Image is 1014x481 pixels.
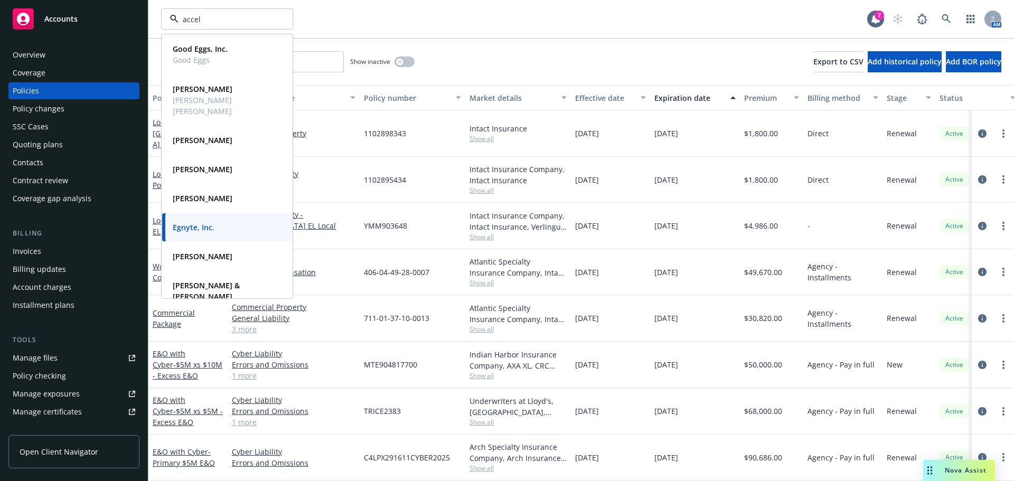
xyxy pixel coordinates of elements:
span: [DATE] [654,452,678,463]
button: Market details [465,85,571,110]
a: circleInformation [976,127,989,140]
a: Errors and Omissions [232,457,355,468]
span: [DATE] [575,359,599,370]
div: Overview [13,46,45,63]
a: more [997,173,1010,186]
div: Billing updates [13,261,66,278]
button: Add historical policy [868,51,942,72]
div: Stage [887,92,919,103]
span: [DATE] [654,267,678,278]
a: circleInformation [976,220,989,232]
span: Renewal [887,174,917,185]
a: circleInformation [976,405,989,418]
a: Local Placement [153,117,219,161]
span: $1,800.00 [744,174,778,185]
div: Drag to move [923,460,936,481]
a: 1 more [232,370,355,381]
a: Commercial Property [232,301,355,313]
span: Renewal [887,220,917,231]
div: Contacts [13,154,43,171]
a: Report a Bug [912,8,933,30]
span: Agency - Pay in full [808,359,875,370]
a: more [997,359,1010,371]
div: Policy number [364,92,449,103]
a: Manage exposures [8,385,139,402]
a: SSC Cases [8,118,139,135]
a: E&O with Cyber [153,447,215,468]
span: [DATE] [575,313,599,324]
span: Show all [470,371,567,380]
a: Workers' Compensation [153,261,204,282]
span: Active [944,175,965,184]
span: 1102895434 [364,174,406,185]
a: Local Placement [153,215,222,237]
button: Effective date [571,85,650,110]
a: Invoices [8,243,139,260]
span: Active [944,267,965,277]
span: Show all [470,418,567,427]
a: Cyber Liability [232,348,355,359]
div: Billing method [808,92,867,103]
span: Renewal [887,128,917,139]
div: Manage claims [13,421,66,438]
div: Installment plans [13,297,74,314]
a: more [997,220,1010,232]
span: - $5M xs $10M - Excess E&O [153,360,222,381]
div: Intact Insurance Company, Intact Insurance, Verlingue Limited [470,210,567,232]
a: circleInformation [976,451,989,464]
span: Active [944,407,965,416]
span: MTE904817700 [364,359,417,370]
span: Nova Assist [945,466,987,475]
span: - UK EL [153,215,222,237]
span: Show all [470,278,567,287]
span: [DATE] [654,174,678,185]
div: Invoices [13,243,41,260]
a: Overview [8,46,139,63]
a: Workers' Compensation [232,267,355,278]
div: Tools [8,335,139,345]
div: SSC Cases [13,118,49,135]
span: $90,686.00 [744,452,782,463]
a: Billing updates [8,261,139,278]
a: Account charges [8,279,139,296]
a: more [997,312,1010,325]
span: $4,986.00 [744,220,778,231]
span: Show all [470,186,567,195]
span: [DATE] [654,313,678,324]
div: Manage exposures [13,385,80,402]
strong: [PERSON_NAME] & [PERSON_NAME] [173,280,240,301]
div: Contract review [13,172,68,189]
span: [DATE] [654,359,678,370]
a: General Liability [232,313,355,324]
span: Renewal [887,267,917,278]
span: Show inactive [350,57,390,66]
span: $30,820.00 [744,313,782,324]
button: Premium [740,85,803,110]
div: Manage files [13,350,58,366]
a: Accounts [8,4,139,34]
span: Show all [470,232,567,241]
div: Intact Insurance [470,123,567,134]
span: - $5M xs $5M - Excess E&O [153,406,223,427]
span: [DATE] [575,267,599,278]
a: E&O with Cyber [153,348,222,381]
button: Add BOR policy [946,51,1001,72]
span: $1,800.00 [744,128,778,139]
span: Active [944,314,965,323]
a: Contacts [8,154,139,171]
a: Commercial Property [232,128,355,139]
button: Nova Assist [923,460,995,481]
div: Quoting plans [13,136,63,153]
div: Effective date [575,92,634,103]
span: Good Eggs [173,54,228,65]
a: Coverage gap analysis [8,190,139,207]
a: circleInformation [976,266,989,278]
a: E&O with Cyber [153,395,223,427]
span: Show all [470,464,567,473]
span: YMM903648 [364,220,407,231]
button: Policy number [360,85,465,110]
button: Export to CSV [813,51,863,72]
span: Active [944,221,965,231]
a: Coverage [8,64,139,81]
